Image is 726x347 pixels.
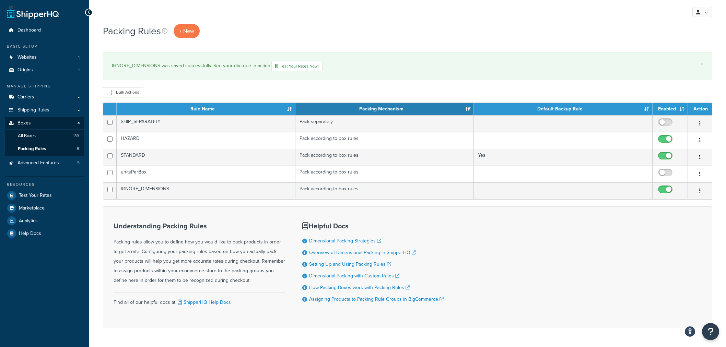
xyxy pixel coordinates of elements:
[17,107,49,113] span: Shipping Rules
[18,133,36,139] span: All Boxes
[5,64,84,76] li: Origins
[5,215,84,227] a: Analytics
[309,249,416,256] a: Overview of Dimensional Packing in ShipperHQ
[17,55,37,60] span: Websites
[474,103,653,115] th: Default Backup Rule: activate to sort column ascending
[114,292,285,307] div: Find all of our helpful docs at:
[19,218,38,224] span: Analytics
[5,182,84,188] div: Resources
[7,5,59,19] a: ShipperHQ Home
[117,115,295,132] td: SHIP_SEPARATELY
[112,61,703,71] div: IGNORE_DIMENSIONS was saved successfully. See your dim rule in action
[5,117,84,130] a: Boxes
[5,51,84,64] a: Websites 1
[19,193,52,199] span: Test Your Rates
[77,146,79,152] span: 5
[271,61,323,71] a: Test Your Rates Now!
[309,296,444,303] a: Assigning Products to Packing Rule Groups in BigCommerce
[117,132,295,149] td: HAZARD
[18,146,46,152] span: Packing Rules
[309,237,381,244] a: Dimensional Packing Strategies
[5,104,84,117] a: Shipping Rules
[653,103,688,115] th: Enabled: activate to sort column ascending
[302,222,444,230] h3: Helpful Docs
[179,27,194,35] span: + New
[295,103,474,115] th: Packing Mechanism: activate to sort column ascending
[73,133,79,139] span: 133
[19,231,41,237] span: Help Docs
[174,24,200,38] a: + New
[117,182,295,199] td: IGNORE_DIMENSIONS
[5,143,84,155] a: Packing Rules 5
[309,284,410,291] a: How Packing Boxes work with Packing Rules
[5,24,84,37] a: Dashboard
[295,166,474,182] td: Pack according to box rules
[5,189,84,202] a: Test Your Rates
[5,202,84,214] a: Marketplace
[295,149,474,166] td: Pack according to box rules
[5,130,84,142] a: All Boxes 133
[5,51,84,64] li: Websites
[17,67,33,73] span: Origins
[117,103,295,115] th: Rule Name: activate to sort column ascending
[5,117,84,156] li: Boxes
[176,299,231,306] a: ShipperHQ Help Docs
[474,149,653,166] td: Yes
[17,27,41,33] span: Dashboard
[5,44,84,49] div: Basic Setup
[17,120,31,126] span: Boxes
[117,149,295,166] td: STANDARD
[117,166,295,182] td: unitsPerBox
[78,55,80,60] span: 1
[114,222,285,285] div: Packing rules allow you to define how you would like to pack products in order to get a rate. Con...
[78,67,80,73] span: 1
[103,87,143,97] button: Bulk Actions
[295,182,474,199] td: Pack according to box rules
[114,222,285,230] h3: Understanding Packing Rules
[19,205,45,211] span: Marketplace
[688,103,712,115] th: Action
[5,130,84,142] li: All Boxes
[77,160,80,166] span: 5
[309,261,391,268] a: Setting Up and Using Packing Rules
[103,24,161,38] h1: Packing Rules
[5,157,84,169] a: Advanced Features 5
[17,94,34,100] span: Carriers
[5,143,84,155] li: Packing Rules
[702,323,719,340] button: Open Resource Center
[17,160,59,166] span: Advanced Features
[5,91,84,104] a: Carriers
[295,115,474,132] td: Pack separately
[5,64,84,76] a: Origins 1
[5,227,84,240] a: Help Docs
[701,61,703,67] a: ×
[5,83,84,89] div: Manage Shipping
[5,157,84,169] li: Advanced Features
[295,132,474,149] td: Pack according to box rules
[309,272,399,279] a: Dimensional Packing with Custom Rates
